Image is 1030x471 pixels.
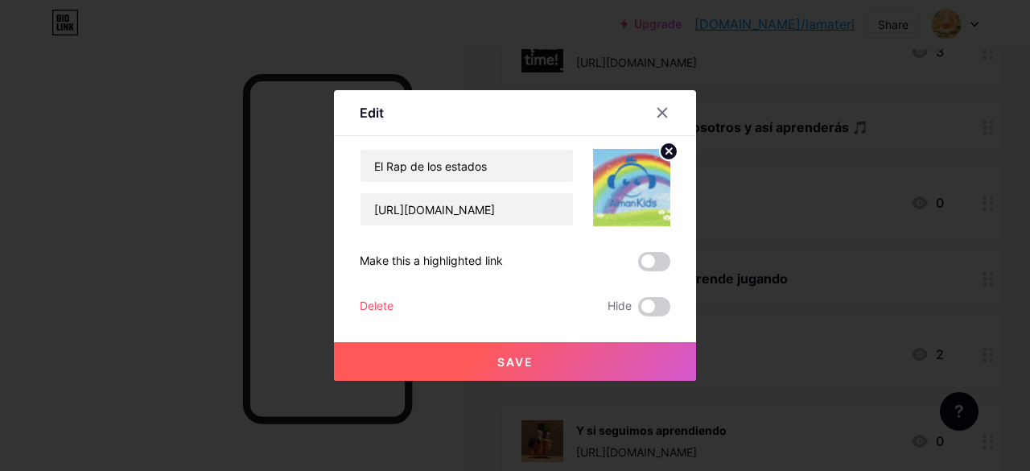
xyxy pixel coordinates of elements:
button: Save [334,342,696,381]
input: URL [360,193,573,225]
input: Title [360,150,573,182]
div: Edit [360,103,384,122]
div: Delete [360,297,393,316]
img: link_thumbnail [593,149,670,226]
span: Save [497,355,534,369]
div: Make this a highlighted link [360,252,503,271]
span: Hide [608,297,632,316]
